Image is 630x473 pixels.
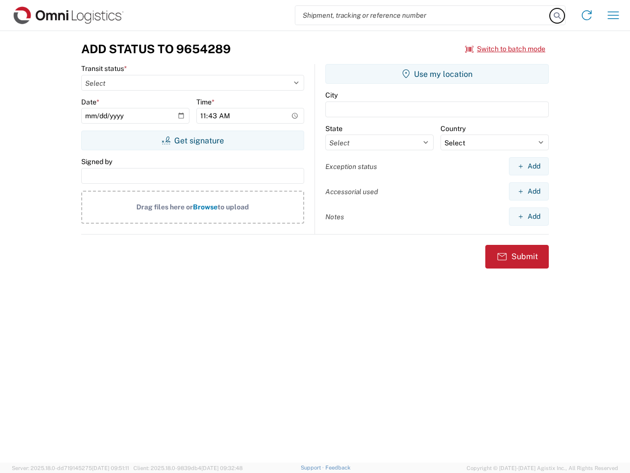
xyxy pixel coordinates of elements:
[441,124,466,133] label: Country
[465,41,545,57] button: Switch to batch mode
[301,465,325,471] a: Support
[325,124,343,133] label: State
[295,6,550,25] input: Shipment, tracking or reference number
[81,42,231,56] h3: Add Status to 9654289
[81,157,112,166] label: Signed by
[193,203,218,211] span: Browse
[325,91,338,100] label: City
[196,98,215,106] label: Time
[81,98,99,106] label: Date
[218,203,249,211] span: to upload
[325,162,377,171] label: Exception status
[509,207,549,226] button: Add
[12,465,129,471] span: Server: 2025.18.0-dd719145275
[485,245,549,269] button: Submit
[325,187,378,196] label: Accessorial used
[325,212,344,221] label: Notes
[133,465,243,471] span: Client: 2025.18.0-9839db4
[92,465,129,471] span: [DATE] 09:51:11
[325,465,350,471] a: Feedback
[136,203,193,211] span: Drag files here or
[467,464,618,473] span: Copyright © [DATE]-[DATE] Agistix Inc., All Rights Reserved
[325,64,549,84] button: Use my location
[509,182,549,201] button: Add
[81,64,127,73] label: Transit status
[81,131,304,150] button: Get signature
[201,465,243,471] span: [DATE] 09:32:48
[509,157,549,175] button: Add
